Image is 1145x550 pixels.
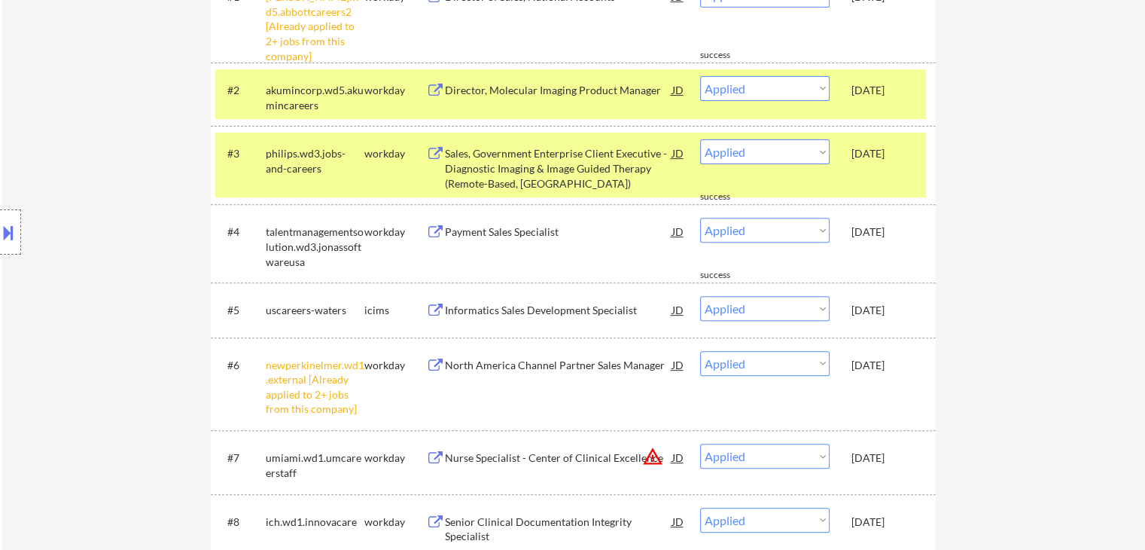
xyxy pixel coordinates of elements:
[266,146,364,176] div: philips.wd3.jobs-and-careers
[700,191,760,203] div: success
[445,225,672,240] div: Payment Sales Specialist
[364,358,426,373] div: workday
[364,146,426,161] div: workday
[851,146,918,161] div: [DATE]
[445,358,672,373] div: North America Channel Partner Sales Manager
[851,515,918,530] div: [DATE]
[227,515,254,530] div: #8
[266,358,364,417] div: newperkinelmer.wd1.external [Already applied to 2+ jobs from this company]
[266,515,364,530] div: ich.wd1.innovacare
[445,303,672,318] div: Informatics Sales Development Specialist
[642,446,663,467] button: warning_amber
[364,225,426,240] div: workday
[671,76,686,103] div: JD
[227,451,254,466] div: #7
[851,83,918,98] div: [DATE]
[851,358,918,373] div: [DATE]
[671,444,686,471] div: JD
[266,303,364,318] div: uscareers-waters
[364,451,426,466] div: workday
[266,83,364,112] div: akumincorp.wd5.akumincareers
[700,269,760,282] div: success
[700,49,760,62] div: success
[851,303,918,318] div: [DATE]
[445,146,672,191] div: Sales, Government Enterprise Client Executive - Diagnostic Imaging & Image Guided Therapy (Remote...
[266,225,364,269] div: talentmanagementsolution.wd3.jonassoftwareusa
[671,351,686,378] div: JD
[671,139,686,167] div: JD
[266,451,364,480] div: umiami.wd1.umcareerstaff
[445,83,672,98] div: Director, Molecular Imaging Product Manager
[671,508,686,535] div: JD
[851,451,918,466] div: [DATE]
[671,296,686,323] div: JD
[445,515,672,544] div: Senior Clinical Documentation Integrity Specialist
[227,83,254,98] div: #2
[671,218,686,245] div: JD
[364,83,426,98] div: workday
[364,303,426,318] div: icims
[364,515,426,530] div: workday
[445,451,672,466] div: Nurse Specialist - Center of Clinical Excellence
[851,225,918,240] div: [DATE]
